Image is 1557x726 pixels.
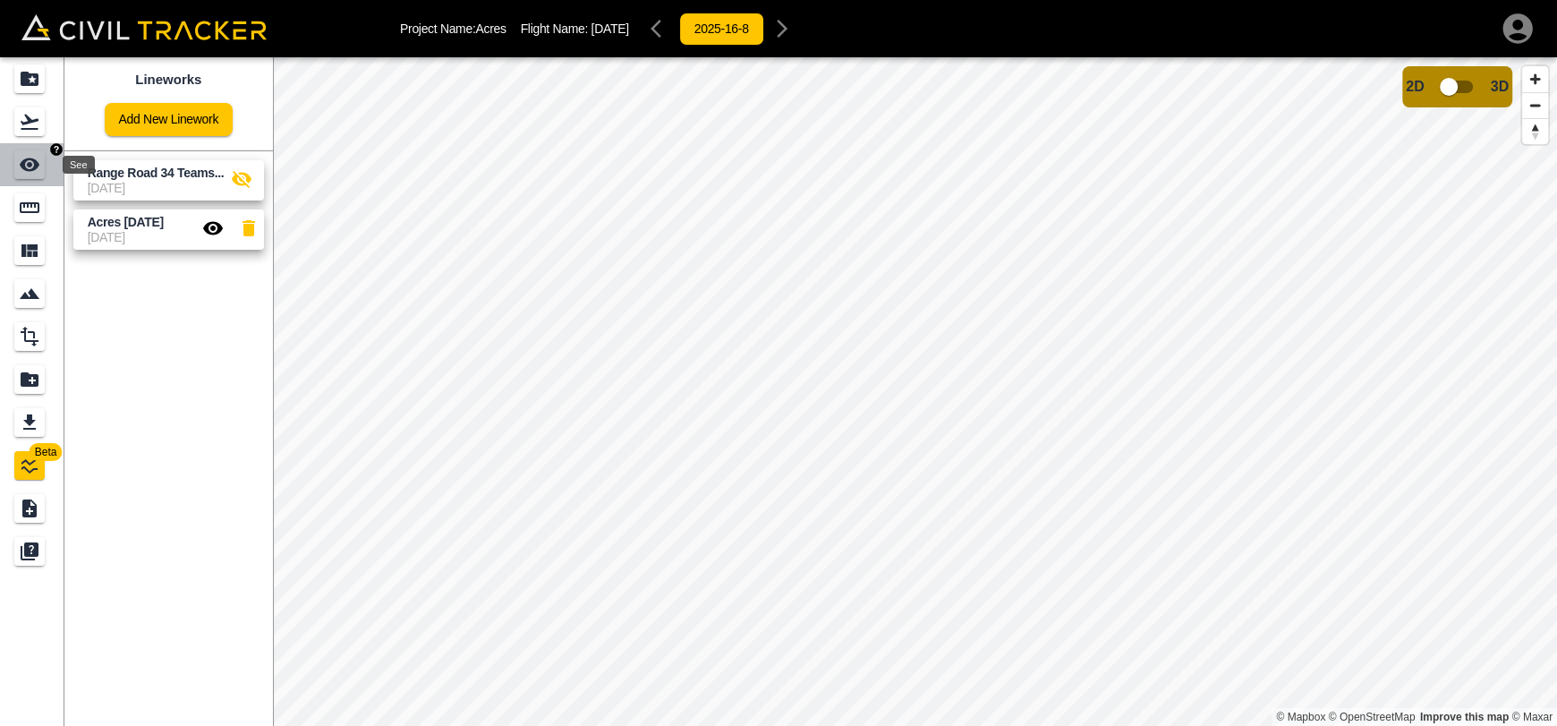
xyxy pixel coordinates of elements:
button: 2025-16-8 [679,13,764,46]
p: Flight Name: [521,21,629,36]
a: Map feedback [1420,711,1509,723]
div: See [63,156,95,174]
a: OpenStreetMap [1329,711,1416,723]
a: Mapbox [1276,711,1325,723]
span: 2D [1406,79,1424,95]
span: 3D [1491,79,1509,95]
img: Civil Tracker [21,14,267,39]
button: Reset bearing to north [1522,118,1548,144]
canvas: Map [273,57,1557,726]
button: Zoom out [1522,92,1548,118]
a: Maxar [1511,711,1553,723]
button: Zoom in [1522,66,1548,92]
span: [DATE] [591,21,629,36]
p: Project Name: Acres [400,21,506,36]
